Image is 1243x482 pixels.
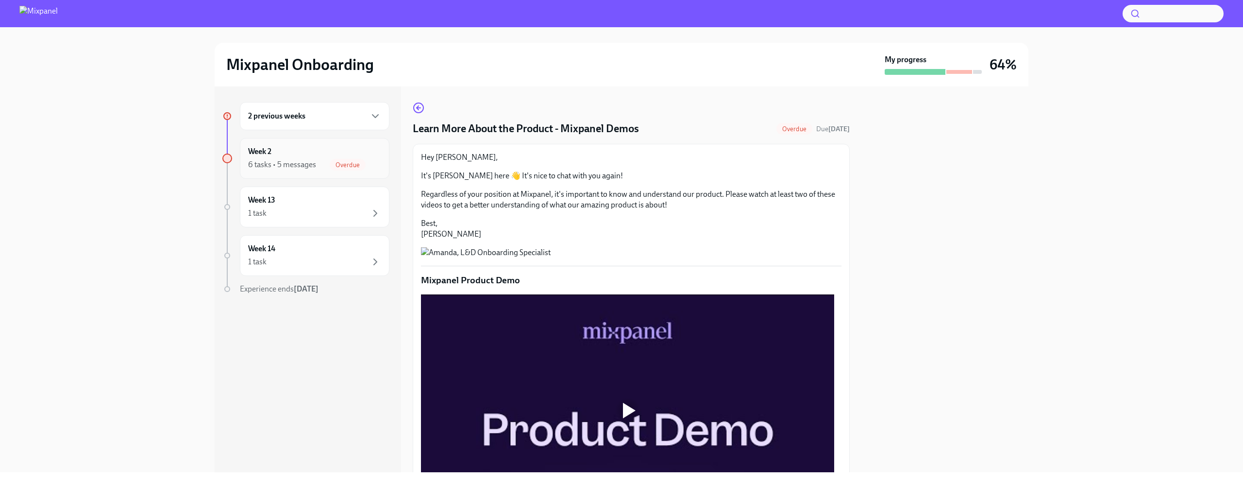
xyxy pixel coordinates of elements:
div: 1 task [248,208,267,219]
div: 2 previous weeks [240,102,389,130]
span: Overdue [776,125,812,133]
span: Overdue [330,161,366,169]
h4: Learn More About the Product - Mixpanel Demos [413,121,639,136]
h6: Week 14 [248,243,275,254]
span: Experience ends [240,284,319,293]
h6: Week 13 [248,195,275,206]
img: Mixpanel [19,6,58,21]
strong: [DATE] [828,125,850,133]
strong: My progress [885,54,926,65]
p: Hey [PERSON_NAME], [421,152,841,163]
a: Week 131 task [222,187,389,227]
a: Week 141 task [222,235,389,276]
div: 6 tasks • 5 messages [248,159,316,170]
button: Zoom image [421,247,841,258]
h6: Week 2 [248,146,271,157]
p: Best, [PERSON_NAME] [421,218,841,240]
p: It's [PERSON_NAME] here 👋 It's nice to chat with you again! [421,171,841,181]
p: Regardless of your position at Mixpanel, it's important to know and understand our product. Pleas... [421,189,841,210]
p: Mixpanel Product Demo [421,274,841,287]
h6: 2 previous weeks [248,111,305,121]
a: Week 26 tasks • 5 messagesOverdue [222,138,389,179]
h2: Mixpanel Onboarding [226,55,374,74]
span: September 14th, 2025 17:00 [816,124,850,134]
div: 1 task [248,257,267,267]
span: Due [816,125,850,133]
h3: 64% [990,56,1017,73]
strong: [DATE] [294,284,319,293]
